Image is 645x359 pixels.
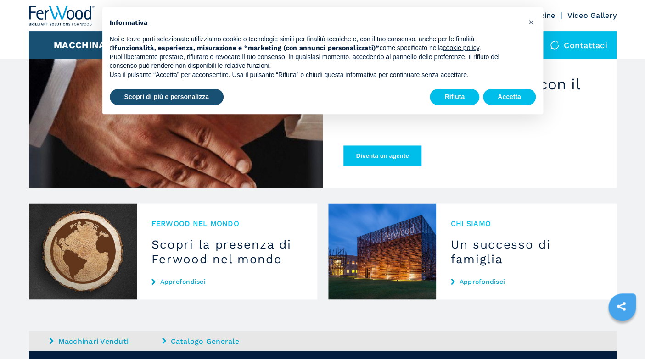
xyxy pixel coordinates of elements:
img: Scopri la presenza di Ferwood nel mondo [29,203,137,299]
img: Un successo di famiglia [328,203,436,299]
a: Approfondisci [151,277,303,285]
h3: Un successo di famiglia [451,237,602,266]
a: Macchinari Venduti [50,336,160,346]
button: Accetta [483,89,536,105]
a: Approfondisci [451,277,602,285]
span: Chi siamo [451,218,602,228]
strong: funzionalità, esperienza, misurazione e “marketing (con annunci personalizzati)” [114,44,379,51]
a: Video Gallery [567,11,616,20]
p: Noi e terze parti selezionate utilizziamo cookie o tecnologie simili per finalità tecniche e, con... [110,35,521,53]
div: Contattaci [541,31,617,59]
p: Puoi liberamente prestare, rifiutare o revocare il tuo consenso, in qualsiasi momento, accedendo ... [110,53,521,71]
button: Scopri di più e personalizza [110,89,224,105]
iframe: Chat [606,318,638,352]
img: Ti piacerebbe collaborare con il gruppo Ferwood? [29,50,323,188]
img: Ferwood [29,6,95,26]
img: Contattaci [550,40,559,50]
span: × [528,17,533,28]
button: Chiudi questa informativa [524,15,538,29]
h2: Informativa [110,18,521,28]
p: Usa il pulsante “Accetta” per acconsentire. Usa il pulsante “Rifiuta” o chiudi questa informativa... [110,71,521,80]
button: Rifiuta [430,89,479,105]
a: sharethis [610,295,633,318]
a: Catalogo Generale [162,336,272,346]
span: Ferwood nel mondo [151,218,303,228]
button: Diventa un agente [343,145,422,166]
button: Macchinari [54,39,115,50]
a: cookie policy [443,44,479,51]
h3: Scopri la presenza di Ferwood nel mondo [151,237,303,266]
